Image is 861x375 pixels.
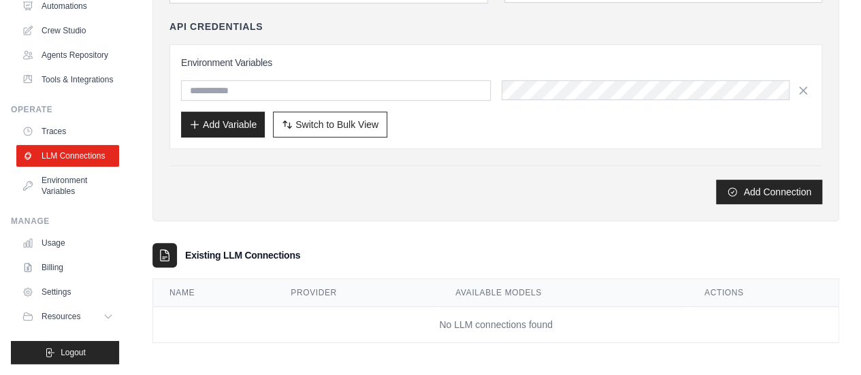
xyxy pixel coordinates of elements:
span: Logout [61,347,86,358]
th: Name [153,279,274,307]
div: Manage [11,216,119,227]
span: Resources [42,311,80,322]
a: Environment Variables [16,169,119,202]
a: Agents Repository [16,44,119,66]
h3: Existing LLM Connections [185,248,300,262]
button: Switch to Bulk View [273,112,387,137]
a: Crew Studio [16,20,119,42]
a: Billing [16,257,119,278]
a: LLM Connections [16,145,119,167]
a: Tools & Integrations [16,69,119,91]
th: Available Models [439,279,688,307]
span: Switch to Bulk View [295,118,378,131]
th: Provider [274,279,439,307]
a: Settings [16,281,119,303]
button: Add Connection [716,180,822,204]
div: Operate [11,104,119,115]
h4: API Credentials [169,20,263,33]
button: Logout [11,341,119,364]
a: Traces [16,120,119,142]
td: No LLM connections found [153,307,839,343]
button: Resources [16,306,119,327]
button: Add Variable [181,112,265,137]
a: Usage [16,232,119,254]
th: Actions [688,279,839,307]
h3: Environment Variables [181,56,811,69]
